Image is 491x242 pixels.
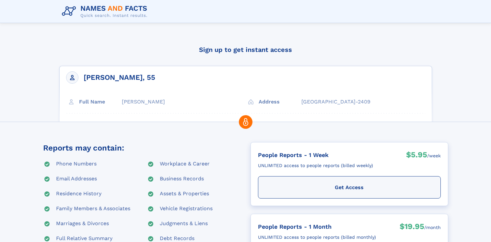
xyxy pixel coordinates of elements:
div: Marriages & Divorces [56,220,109,228]
div: /month [424,221,441,234]
h4: Sign up to get instant access [59,40,432,59]
div: /week [427,150,441,162]
div: Phone Numbers [56,160,97,168]
div: Assets & Properties [160,190,209,198]
div: People Reports - 1 Month [258,221,376,232]
div: Reports may contain: [43,142,124,154]
div: Judgments & Liens [160,220,208,228]
div: Family Members & Associates [56,205,130,213]
div: Business Records [160,175,204,183]
img: Logo Names and Facts [59,3,153,20]
div: Residence History [56,190,101,198]
div: $5.95 [406,150,427,162]
div: $19.95 [400,221,424,234]
div: Email Addresses [56,175,97,183]
div: Vehicle Registrations [160,205,213,213]
div: Workplace & Career [160,160,210,168]
div: People Reports - 1 Week [258,150,373,160]
div: Get Access [258,176,441,199]
div: UNLIMITED access to people reports (billed weekly) [258,160,373,171]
